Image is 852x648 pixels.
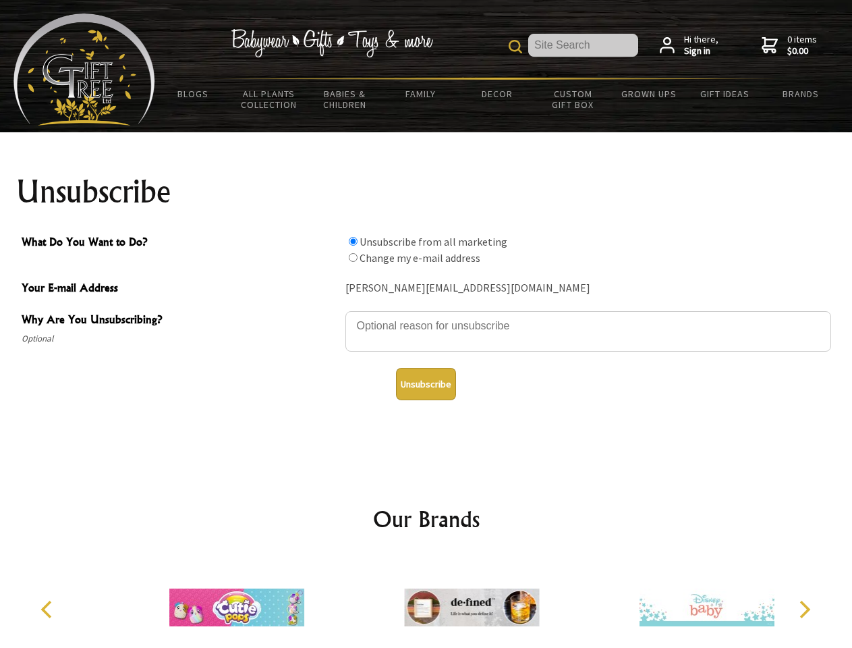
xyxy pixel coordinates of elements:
[16,175,836,208] h1: Unsubscribe
[22,311,339,331] span: Why Are You Unsubscribing?
[787,33,817,57] span: 0 items
[610,80,687,108] a: Grown Ups
[762,34,817,57] a: 0 items$0.00
[396,368,456,400] button: Unsubscribe
[528,34,638,57] input: Site Search
[660,34,718,57] a: Hi there,Sign in
[535,80,611,119] a: Custom Gift Box
[27,503,826,535] h2: Our Brands
[231,80,308,119] a: All Plants Collection
[787,45,817,57] strong: $0.00
[349,253,358,262] input: What Do You Want to Do?
[155,80,231,108] a: BLOGS
[684,45,718,57] strong: Sign in
[360,251,480,265] label: Change my e-mail address
[383,80,459,108] a: Family
[307,80,383,119] a: Babies & Children
[22,279,339,299] span: Your E-mail Address
[22,331,339,347] span: Optional
[687,80,763,108] a: Gift Ideas
[34,595,63,624] button: Previous
[509,40,522,53] img: product search
[345,278,831,299] div: [PERSON_NAME][EMAIL_ADDRESS][DOMAIN_NAME]
[763,80,839,108] a: Brands
[231,29,433,57] img: Babywear - Gifts - Toys & more
[459,80,535,108] a: Decor
[13,13,155,126] img: Babyware - Gifts - Toys and more...
[22,234,339,253] span: What Do You Want to Do?
[789,595,819,624] button: Next
[345,311,831,352] textarea: Why Are You Unsubscribing?
[349,237,358,246] input: What Do You Want to Do?
[684,34,718,57] span: Hi there,
[360,235,507,248] label: Unsubscribe from all marketing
